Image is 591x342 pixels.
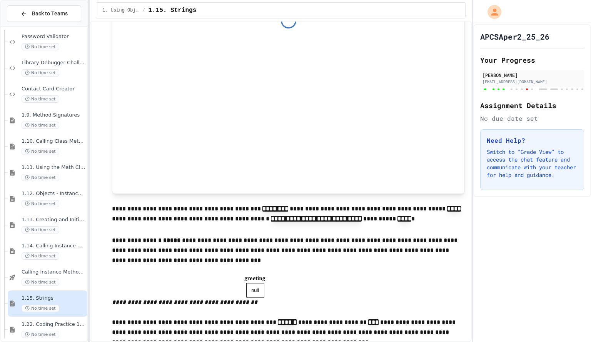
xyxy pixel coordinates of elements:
[22,60,86,66] span: Library Debugger Challenge
[22,279,59,286] span: No time set
[22,269,86,275] span: Calling Instance Methods - Topic 1.14
[148,6,196,15] span: 1.15. Strings
[480,31,549,42] h1: APCSAper2_25_26
[102,7,139,13] span: 1. Using Objects and Methods
[22,331,59,338] span: No time set
[22,164,86,171] span: 1.11. Using the Math Class
[22,217,86,223] span: 1.13. Creating and Initializing Objects: Constructors
[22,321,86,328] span: 1.22. Coding Practice 1b (1.7-1.15)
[480,55,584,65] h2: Your Progress
[22,148,59,155] span: No time set
[22,305,59,312] span: No time set
[22,295,86,302] span: 1.15. Strings
[22,122,59,129] span: No time set
[32,10,68,18] span: Back to Teams
[487,148,578,179] p: Switch to "Grade View" to access the chat feature and communicate with your teacher for help and ...
[22,43,59,50] span: No time set
[479,3,503,21] div: My Account
[487,136,578,145] h3: Need Help?
[22,112,86,118] span: 1.9. Method Signatures
[22,200,59,207] span: No time set
[22,69,59,77] span: No time set
[482,79,582,85] div: [EMAIL_ADDRESS][DOMAIN_NAME]
[22,243,86,249] span: 1.14. Calling Instance Methods
[480,100,584,111] h2: Assignment Details
[482,72,582,78] div: [PERSON_NAME]
[22,138,86,145] span: 1.10. Calling Class Methods
[22,252,59,260] span: No time set
[22,190,86,197] span: 1.12. Objects - Instances of Classes
[22,95,59,103] span: No time set
[22,86,86,92] span: Contact Card Creator
[142,7,145,13] span: /
[7,5,81,22] button: Back to Teams
[22,226,59,234] span: No time set
[22,174,59,181] span: No time set
[480,114,584,123] div: No due date set
[22,33,86,40] span: Password Validator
